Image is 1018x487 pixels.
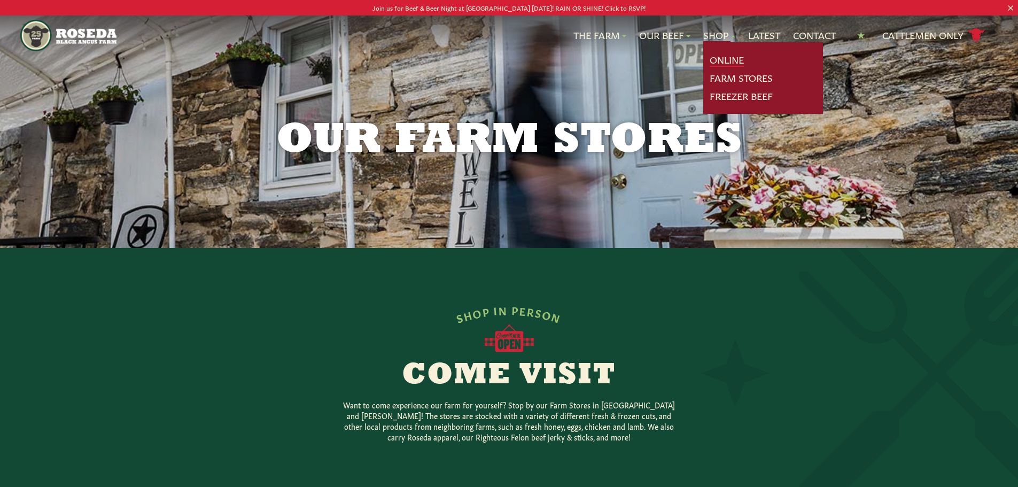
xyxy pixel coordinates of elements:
[639,28,690,42] a: Our Beef
[493,304,499,316] span: I
[511,304,519,316] span: P
[550,310,563,324] span: N
[541,307,554,321] span: O
[481,305,491,318] span: P
[573,28,626,42] a: The Farm
[472,306,484,319] span: O
[498,304,508,316] span: N
[793,28,836,42] a: Contact
[338,399,680,442] p: Want to come experience our farm for yourself? Stop by our Farm Stores in [GEOGRAPHIC_DATA] and [...
[51,2,967,13] p: Join us for Beef & Beer Night at [GEOGRAPHIC_DATA] [DATE]! RAIN OR SHINE! Click to RSVP!
[710,53,744,67] a: Online
[455,311,465,324] span: S
[455,304,563,324] div: SHOP IN PERSON
[748,28,780,42] a: Latest
[20,16,998,56] nav: Main Navigation
[882,26,985,45] a: Cattlemen Only
[703,28,735,42] a: Shop
[710,89,773,103] a: Freezer Beef
[519,304,527,316] span: E
[304,361,714,391] h2: Come Visit
[710,71,773,85] a: Farm Stores
[526,305,536,318] span: R
[462,308,474,322] span: H
[236,120,783,163] h1: Our Farm Stores
[20,20,116,51] img: https://roseda.com/wp-content/uploads/2021/05/roseda-25-header.png
[534,306,543,319] span: S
